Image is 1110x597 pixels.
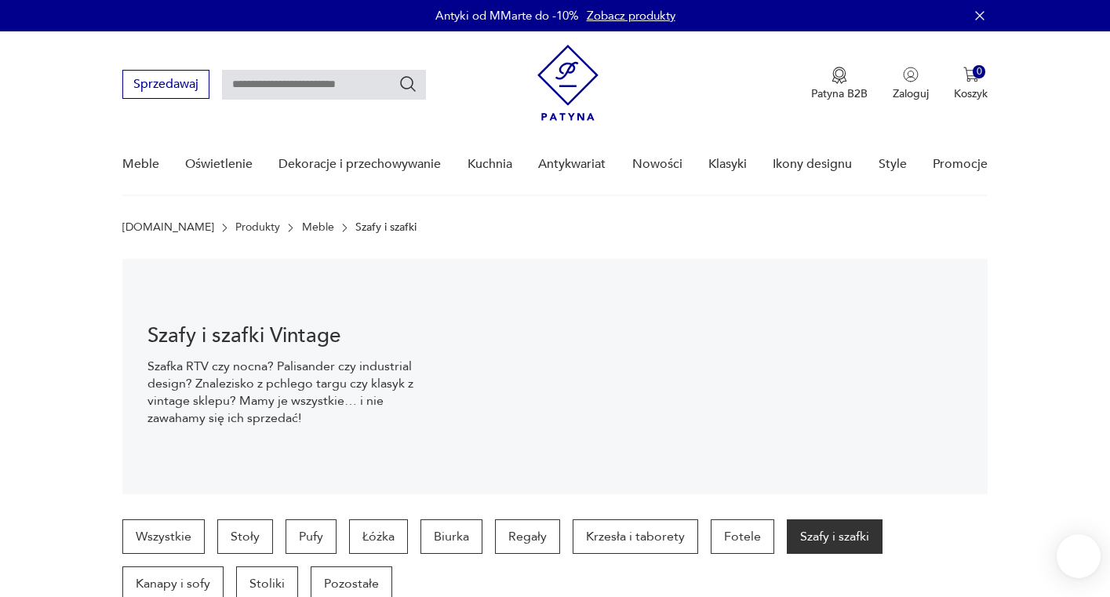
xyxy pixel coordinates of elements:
[573,519,698,554] a: Krzesła i taborety
[773,134,852,195] a: Ikony designu
[185,134,253,195] a: Oświetlenie
[122,519,205,554] a: Wszystkie
[711,519,774,554] a: Fotele
[933,134,988,195] a: Promocje
[122,70,209,99] button: Sprzedawaj
[355,221,417,234] p: Szafy i szafki
[538,134,606,195] a: Antykwariat
[879,134,907,195] a: Style
[147,358,443,427] p: Szafka RTV czy nocna? Palisander czy industrial design? Znalezisko z pchlego targu czy klasyk z v...
[286,519,337,554] a: Pufy
[787,519,883,554] a: Szafy i szafki
[278,134,441,195] a: Dekoracje i przechowywanie
[122,80,209,91] a: Sprzedawaj
[399,75,417,93] button: Szukaj
[349,519,408,554] a: Łóżka
[954,67,988,101] button: 0Koszyk
[435,8,579,24] p: Antyki od MMarte do -10%
[893,86,929,101] p: Zaloguj
[537,45,599,121] img: Patyna - sklep z meblami i dekoracjami vintage
[963,67,979,82] img: Ikona koszyka
[811,67,868,101] a: Ikona medaluPatyna B2B
[893,67,929,101] button: Zaloguj
[973,65,986,78] div: 0
[468,134,512,195] a: Kuchnia
[495,519,560,554] a: Regały
[235,221,280,234] a: Produkty
[903,67,919,82] img: Ikonka użytkownika
[587,8,675,24] a: Zobacz produkty
[811,67,868,101] button: Patyna B2B
[147,326,443,345] h1: Szafy i szafki Vintage
[708,134,747,195] a: Klasyki
[302,221,334,234] a: Meble
[632,134,682,195] a: Nowości
[217,519,273,554] a: Stoły
[122,134,159,195] a: Meble
[811,86,868,101] p: Patyna B2B
[954,86,988,101] p: Koszyk
[832,67,847,84] img: Ikona medalu
[122,221,214,234] a: [DOMAIN_NAME]
[420,519,482,554] a: Biurka
[1057,534,1101,578] iframe: Smartsupp widget button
